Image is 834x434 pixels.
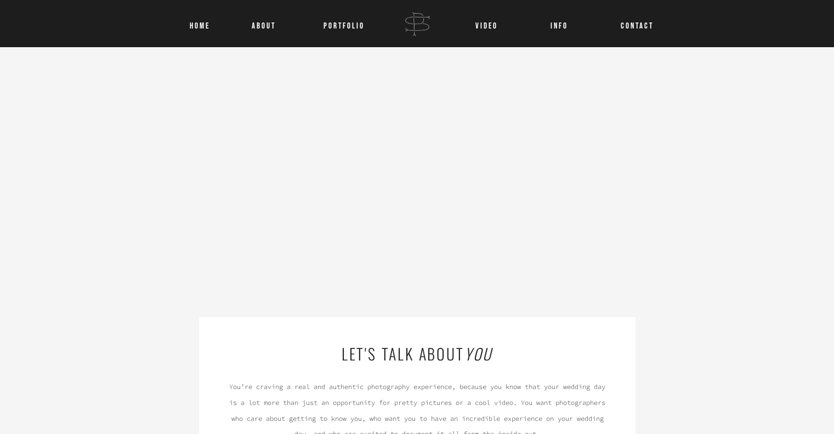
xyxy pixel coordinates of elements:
i: YOU [464,342,492,365]
a: VIDEO [474,16,499,31]
a: INFO [540,16,580,31]
h3: LET'S TALK ABOUT [252,342,583,369]
a: Home [186,16,214,31]
a: CONTACT [621,16,646,31]
a: About [249,16,278,31]
a: Portfolio [319,16,370,31]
